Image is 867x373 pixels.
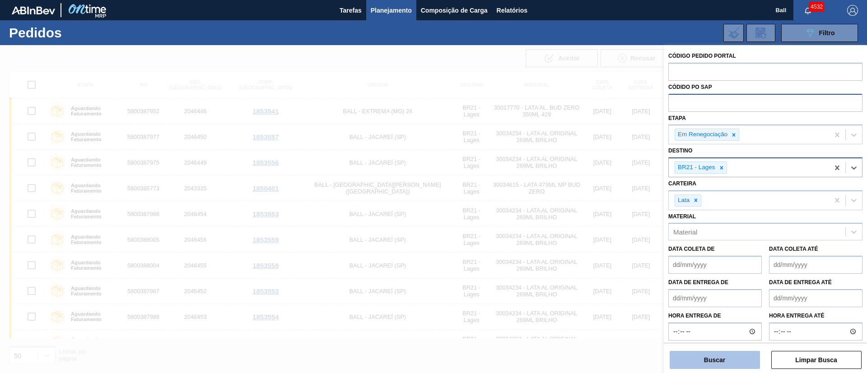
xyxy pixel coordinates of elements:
input: dd/mm/yyyy [769,256,862,274]
span: Relatórios [497,5,527,16]
img: TNhmsLtSVTkK8tSr43FrP2fwEKptu5GPRR3wAAAABJRU5ErkJggg== [12,6,55,14]
div: Importar Negociações dos Pedidos [723,24,744,42]
label: Material [668,213,696,220]
label: Data coleta até [769,246,818,252]
div: Lata [675,195,691,206]
input: dd/mm/yyyy [668,256,762,274]
div: Solicitação de Revisão de Pedidos [746,24,775,42]
label: Data coleta de [668,246,714,252]
span: Filtro [819,29,835,37]
div: Material [673,228,697,236]
img: Logout [847,5,858,16]
button: Notificações [793,4,822,17]
div: BR21 - Lages [675,162,717,173]
label: Data de Entrega de [668,279,728,286]
span: Composição de Carga [421,5,488,16]
h1: Pedidos [9,28,144,38]
input: dd/mm/yyyy [769,289,862,307]
label: Data de Entrega até [769,279,832,286]
label: Códido PO SAP [668,84,712,90]
span: Planejamento [371,5,412,16]
button: Filtro [781,24,858,42]
label: Hora entrega até [769,309,862,322]
label: Hora entrega de [668,309,762,322]
label: Destino [668,147,692,154]
label: Código Pedido Portal [668,53,736,59]
label: Carteira [668,180,696,187]
span: Tarefas [340,5,362,16]
input: dd/mm/yyyy [668,289,762,307]
div: Em Renegociação [675,129,729,140]
span: 4532 [809,2,825,12]
label: Etapa [668,115,686,121]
